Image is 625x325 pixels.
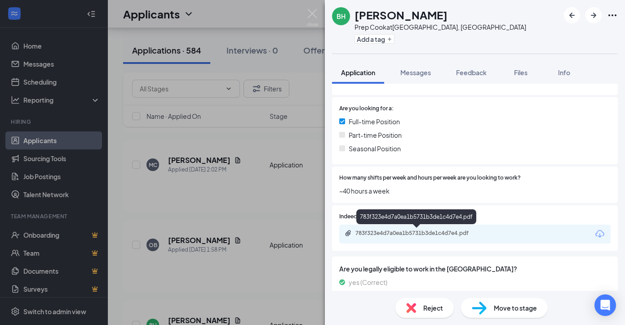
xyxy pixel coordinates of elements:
a: Paperclip783f323e4d7a0ea1b5731b3de1c4d7e4.pdf [345,230,490,238]
span: ~40 hours a week [339,186,611,196]
span: How many shifts per week and hours per week are you looking to work? [339,174,521,182]
div: 783f323e4d7a0ea1b5731b3de1c4d7e4.pdf [356,209,476,224]
div: Prep Cook at [GEOGRAPHIC_DATA], [GEOGRAPHIC_DATA] [355,23,526,32]
span: Full-time Position [349,117,400,126]
button: ArrowRight [585,7,602,23]
svg: ArrowLeftNew [567,10,577,21]
span: Part-time Position [349,130,402,140]
svg: Plus [387,36,392,42]
span: no [349,291,356,301]
svg: Ellipses [607,10,618,21]
button: PlusAdd a tag [355,34,395,44]
span: Seasonal Position [349,144,401,153]
div: Open Intercom Messenger [594,294,616,316]
span: Feedback [456,68,487,77]
span: Application [341,68,375,77]
button: ArrowLeftNew [564,7,580,23]
svg: Paperclip [345,230,352,237]
span: Indeed Resume [339,212,379,221]
span: yes (Correct) [349,277,387,287]
span: Move to stage [494,303,537,313]
svg: ArrowRight [588,10,599,21]
span: Reject [423,303,443,313]
div: 783f323e4d7a0ea1b5731b3de1c4d7e4.pdf [355,230,481,237]
div: BH [337,12,346,21]
h1: [PERSON_NAME] [355,7,448,23]
span: Are you legally eligible to work in the [GEOGRAPHIC_DATA]? [339,264,611,274]
span: Info [558,68,570,77]
svg: Download [594,229,605,239]
span: Files [514,68,527,77]
span: Messages [400,68,431,77]
span: Are you looking for a: [339,104,394,113]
